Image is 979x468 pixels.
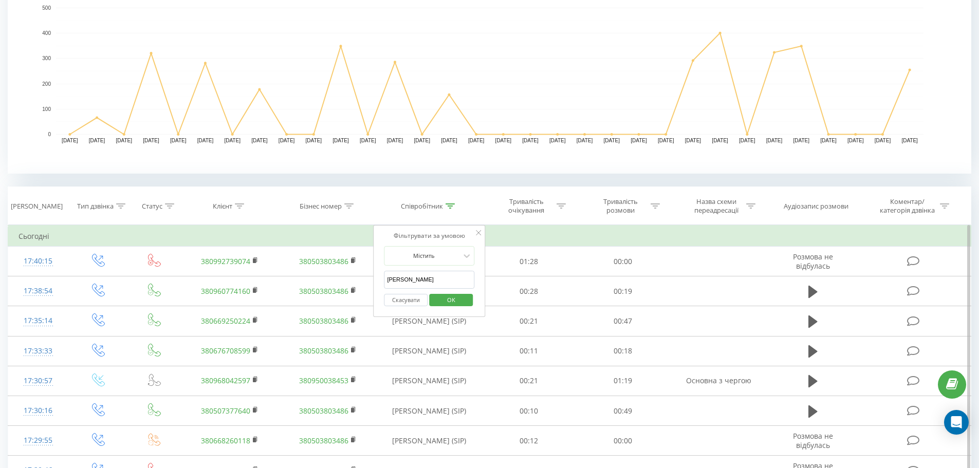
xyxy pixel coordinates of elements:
[482,366,576,396] td: 00:21
[377,306,482,336] td: [PERSON_NAME] (SIP)
[251,138,268,143] text: [DATE]
[19,401,58,421] div: 17:30:16
[576,366,670,396] td: 01:19
[224,138,241,143] text: [DATE]
[401,202,443,211] div: Співробітник
[576,336,670,366] td: 00:18
[482,306,576,336] td: 00:21
[42,56,51,62] text: 300
[576,276,670,306] td: 00:19
[116,138,133,143] text: [DATE]
[784,202,848,211] div: Аудіозапис розмови
[62,138,78,143] text: [DATE]
[658,138,674,143] text: [DATE]
[377,366,482,396] td: [PERSON_NAME] (SIP)
[77,202,114,211] div: Тип дзвінка
[576,247,670,276] td: 00:00
[944,410,969,435] div: Open Intercom Messenger
[299,436,348,445] a: 380503803486
[576,426,670,456] td: 00:00
[306,138,322,143] text: [DATE]
[197,138,214,143] text: [DATE]
[522,138,539,143] text: [DATE]
[142,202,162,211] div: Статус
[414,138,430,143] text: [DATE]
[201,406,250,416] a: 380507377640
[377,336,482,366] td: [PERSON_NAME] (SIP)
[384,231,474,241] div: Фільтрувати за умовою
[482,276,576,306] td: 00:28
[793,252,833,271] span: Розмова не відбулась
[42,81,51,87] text: 200
[48,132,51,137] text: 0
[468,138,485,143] text: [DATE]
[299,286,348,296] a: 380503803486
[201,376,250,385] a: 380968042597
[89,138,105,143] text: [DATE]
[143,138,159,143] text: [DATE]
[11,202,63,211] div: [PERSON_NAME]
[377,396,482,426] td: [PERSON_NAME] (SIP)
[299,376,348,385] a: 380950038453
[593,197,648,215] div: Тривалість розмови
[712,138,728,143] text: [DATE]
[19,251,58,271] div: 17:40:15
[201,316,250,326] a: 380669250224
[437,292,466,308] span: OK
[299,256,348,266] a: 380503803486
[42,5,51,11] text: 500
[576,306,670,336] td: 00:47
[19,341,58,361] div: 17:33:33
[847,138,864,143] text: [DATE]
[201,256,250,266] a: 380992739074
[499,197,554,215] div: Тривалість очікування
[793,431,833,450] span: Розмова не відбулась
[19,371,58,391] div: 17:30:57
[820,138,837,143] text: [DATE]
[793,138,810,143] text: [DATE]
[670,366,767,396] td: Основна з чергою
[213,202,232,211] div: Клієнт
[603,138,620,143] text: [DATE]
[482,247,576,276] td: 01:28
[170,138,187,143] text: [DATE]
[631,138,647,143] text: [DATE]
[482,336,576,366] td: 00:11
[201,436,250,445] a: 380668260118
[387,138,403,143] text: [DATE]
[549,138,566,143] text: [DATE]
[482,426,576,456] td: 00:12
[201,346,250,355] a: 380676708599
[739,138,755,143] text: [DATE]
[299,346,348,355] a: 380503803486
[384,294,428,307] button: Скасувати
[901,138,918,143] text: [DATE]
[8,226,971,247] td: Сьогодні
[201,286,250,296] a: 380960774160
[42,30,51,36] text: 400
[300,202,342,211] div: Бізнес номер
[19,281,58,301] div: 17:38:54
[577,138,593,143] text: [DATE]
[384,271,474,289] input: Введіть значення
[689,197,744,215] div: Назва схеми переадресації
[333,138,349,143] text: [DATE]
[360,138,376,143] text: [DATE]
[429,294,473,307] button: OK
[441,138,457,143] text: [DATE]
[19,311,58,331] div: 17:35:14
[877,197,937,215] div: Коментар/категорія дзвінка
[299,316,348,326] a: 380503803486
[377,426,482,456] td: [PERSON_NAME] (SIP)
[299,406,348,416] a: 380503803486
[766,138,783,143] text: [DATE]
[495,138,512,143] text: [DATE]
[279,138,295,143] text: [DATE]
[875,138,891,143] text: [DATE]
[19,430,58,451] div: 17:29:55
[42,106,51,112] text: 100
[685,138,701,143] text: [DATE]
[482,396,576,426] td: 00:10
[576,396,670,426] td: 00:49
